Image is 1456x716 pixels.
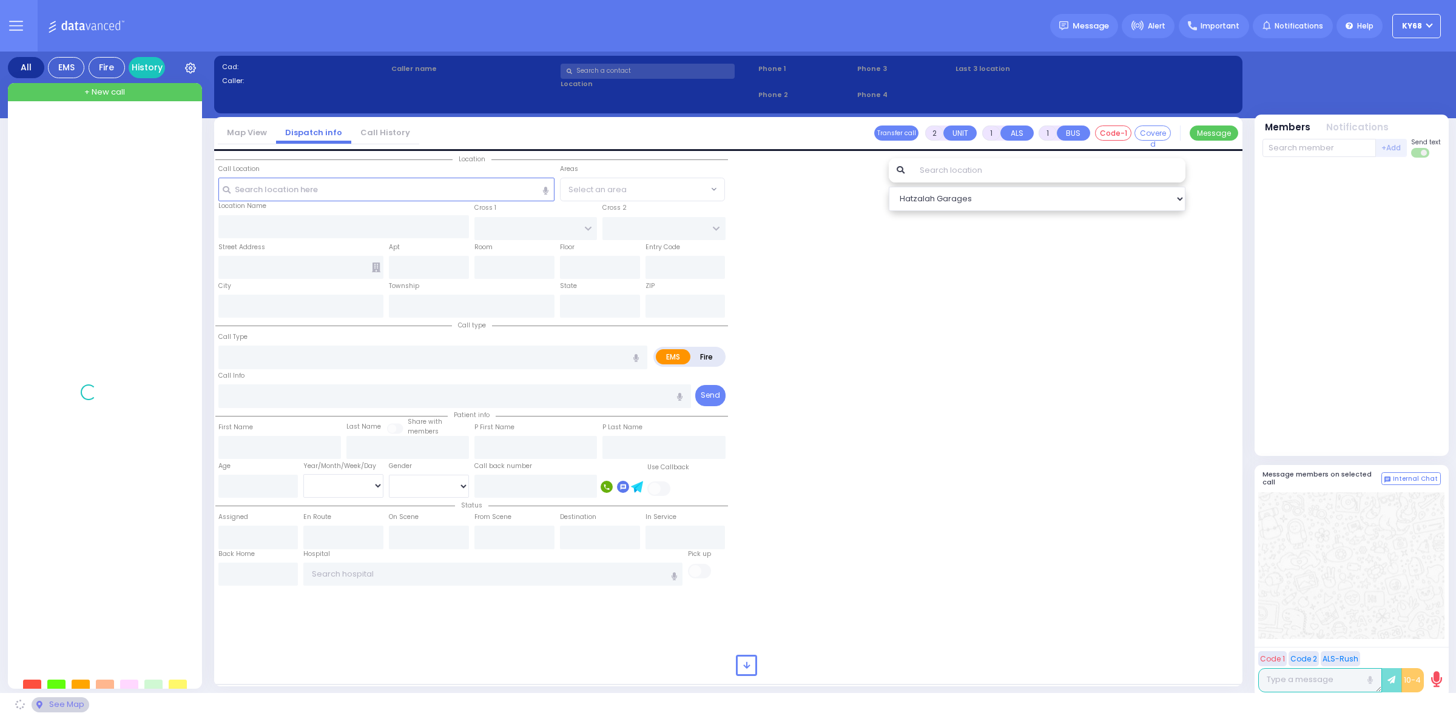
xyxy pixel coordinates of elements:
[455,501,488,510] span: Status
[303,461,383,471] div: Year/Month/Week/Day
[389,512,419,522] label: On Scene
[474,461,532,471] label: Call back number
[1265,121,1310,135] button: Members
[218,178,554,201] input: Search location here
[32,697,89,712] div: See map
[222,76,388,86] label: Caller:
[84,86,125,98] span: + New call
[1148,21,1165,32] span: Alert
[560,243,575,252] label: Floor
[474,203,496,213] label: Cross 1
[1289,651,1319,666] button: Code 2
[1000,125,1034,141] button: ALS
[1095,125,1131,141] button: Code-1
[1258,651,1287,666] button: Code 1
[372,263,380,272] span: Other building occupants
[48,57,84,78] div: EMS
[222,62,388,72] label: Cad:
[560,512,596,522] label: Destination
[656,349,691,364] label: EMS
[1411,138,1441,147] span: Send text
[1392,14,1441,38] button: ky68
[218,371,244,381] label: Call Info
[690,349,724,364] label: Fire
[474,243,493,252] label: Room
[1262,139,1376,157] input: Search member
[276,127,351,138] a: Dispatch info
[408,427,439,436] span: members
[389,243,400,252] label: Apt
[218,461,231,471] label: Age
[1262,470,1381,486] h5: Message members on selected call
[1073,20,1109,32] span: Message
[408,417,442,426] small: Share with
[912,158,1185,182] input: Search location
[453,155,491,164] span: Location
[1402,21,1422,32] span: ky68
[391,64,557,74] label: Caller name
[218,512,248,522] label: Assigned
[218,332,248,342] label: Call Type
[857,90,952,100] span: Phone 4
[1326,121,1389,135] button: Notifications
[943,125,977,141] button: UNIT
[645,281,655,291] label: ZIP
[568,184,627,196] span: Select an area
[1201,21,1239,32] span: Important
[645,243,680,252] label: Entry Code
[561,64,735,79] input: Search a contact
[218,164,260,174] label: Call Location
[1357,21,1373,32] span: Help
[303,549,330,559] label: Hospital
[474,512,511,522] label: From Scene
[1059,21,1068,30] img: message.svg
[857,64,952,74] span: Phone 3
[1190,125,1238,141] button: Message
[448,410,496,420] span: Patient info
[218,549,255,559] label: Back Home
[303,563,682,586] input: Search hospital
[647,463,689,472] label: Use Callback
[1134,125,1171,141] button: Covered
[688,549,711,559] label: Pick up
[346,422,381,432] label: Last Name
[1321,651,1360,666] button: ALS-Rush
[560,281,577,291] label: State
[89,57,125,78] div: Fire
[602,203,627,213] label: Cross 2
[1381,472,1441,486] button: Internal Chat
[218,281,231,291] label: City
[602,423,642,432] label: P Last Name
[560,164,578,174] label: Areas
[389,461,412,471] label: Gender
[474,423,514,432] label: P First Name
[351,127,419,138] a: Call History
[758,64,853,74] span: Phone 1
[955,64,1094,74] label: Last 3 location
[645,512,676,522] label: In Service
[1275,21,1323,32] span: Notifications
[303,512,331,522] label: En Route
[218,243,265,252] label: Street Address
[695,385,726,406] button: Send
[1411,147,1431,159] label: Turn off text
[1057,125,1090,141] button: BUS
[561,79,754,89] label: Location
[452,321,492,330] span: Call type
[218,127,276,138] a: Map View
[758,90,853,100] span: Phone 2
[8,57,44,78] div: All
[874,125,918,141] button: Transfer call
[218,423,253,432] label: First Name
[1393,475,1438,483] span: Internal Chat
[1384,477,1390,483] img: comment-alt.png
[389,281,419,291] label: Township
[218,201,266,211] label: Location Name
[48,18,129,33] img: Logo
[129,57,165,78] a: History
